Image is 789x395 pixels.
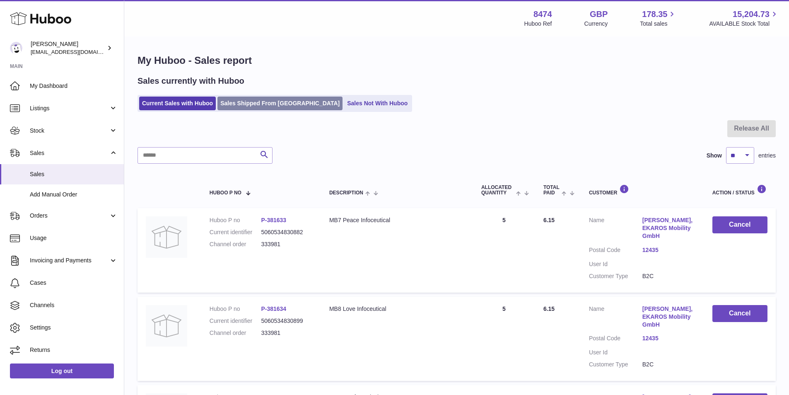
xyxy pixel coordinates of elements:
span: 15,204.73 [733,9,770,20]
span: ALLOCATED Quantity [481,185,514,196]
span: Huboo P no [210,190,241,196]
span: Usage [30,234,118,242]
dt: Channel order [210,240,261,248]
dd: 5060534830899 [261,317,313,325]
span: Settings [30,324,118,332]
a: Log out [10,363,114,378]
dd: 333981 [261,240,313,248]
a: [PERSON_NAME], EKAROS Mobility GmbH [642,305,696,329]
a: Current Sales with Huboo [139,97,216,110]
span: 178.35 [642,9,667,20]
dd: 333981 [261,329,313,337]
span: Description [329,190,363,196]
dt: Customer Type [589,361,642,368]
img: no-photo.jpg [146,305,187,347]
span: My Dashboard [30,82,118,90]
a: 15,204.73 AVAILABLE Stock Total [709,9,779,28]
dt: Name [589,305,642,331]
button: Cancel [712,305,767,322]
dt: Postal Code [589,334,642,344]
div: MB7 Peace Infoceutical [329,216,465,224]
a: P-381633 [261,217,286,223]
a: 12435 [642,334,696,342]
dt: Huboo P no [210,305,261,313]
dt: Huboo P no [210,216,261,224]
div: Huboo Ref [524,20,552,28]
h1: My Huboo - Sales report [138,54,776,67]
div: Customer [589,184,696,196]
span: 6.15 [543,217,555,223]
span: Cases [30,279,118,287]
h2: Sales currently with Huboo [138,75,244,87]
div: Currency [584,20,608,28]
a: Sales Not With Huboo [344,97,410,110]
a: 178.35 Total sales [640,9,677,28]
dt: Channel order [210,329,261,337]
div: Action / Status [712,184,767,196]
td: 5 [473,208,535,292]
img: no-photo.jpg [146,216,187,258]
span: Channels [30,301,118,309]
dt: Current identifier [210,228,261,236]
dt: User Id [589,260,642,268]
span: Orders [30,212,109,220]
span: Listings [30,104,109,112]
dt: Customer Type [589,272,642,280]
span: Sales [30,170,118,178]
dt: Current identifier [210,317,261,325]
label: Show [707,152,722,160]
td: 5 [473,297,535,381]
span: AVAILABLE Stock Total [709,20,779,28]
a: [PERSON_NAME], EKAROS Mobility GmbH [642,216,696,240]
span: 6.15 [543,305,555,312]
a: 12435 [642,246,696,254]
span: entries [758,152,776,160]
span: Returns [30,346,118,354]
dd: B2C [642,272,696,280]
dt: Postal Code [589,246,642,256]
div: MB8 Love Infoceutical [329,305,465,313]
img: orders@neshealth.com [10,42,22,54]
button: Cancel [712,216,767,233]
div: [PERSON_NAME] [31,40,105,56]
span: Total paid [543,185,560,196]
span: Add Manual Order [30,191,118,199]
span: Sales [30,149,109,157]
span: Total sales [640,20,677,28]
dt: Name [589,216,642,242]
dd: B2C [642,361,696,368]
span: Stock [30,127,109,135]
a: P-381634 [261,305,286,312]
strong: GBP [590,9,608,20]
span: Invoicing and Payments [30,257,109,264]
a: Sales Shipped From [GEOGRAPHIC_DATA] [217,97,343,110]
span: [EMAIL_ADDRESS][DOMAIN_NAME] [31,48,122,55]
dt: User Id [589,349,642,356]
dd: 5060534830882 [261,228,313,236]
strong: 8474 [533,9,552,20]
